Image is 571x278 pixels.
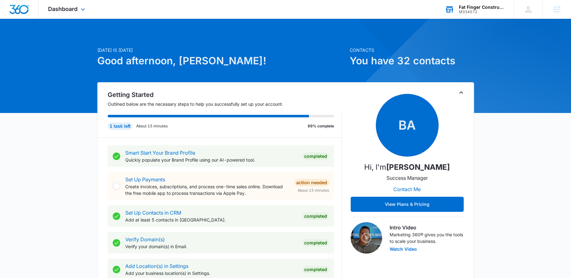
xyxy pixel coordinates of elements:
[457,89,465,96] button: Toggle Collapse
[459,5,505,10] div: account name
[108,90,342,99] h2: Getting Started
[298,188,329,193] span: About 15 minutes
[125,210,181,216] a: Set Up Contacts in CRM
[459,10,505,14] div: account id
[350,53,474,68] h1: You have 32 contacts
[125,243,297,250] p: Verify your domain(s) in Email.
[125,176,165,183] a: Set Up Payments
[308,123,334,129] p: 89% complete
[108,122,132,130] div: 1 task left
[125,157,297,163] p: Quickly populate your Brand Profile using our AI-powered tool.
[387,182,427,197] button: Contact Me
[125,217,297,223] p: Add at least 5 contacts in [GEOGRAPHIC_DATA].
[390,247,417,251] button: Watch Video
[390,231,464,244] p: Marketing 360® gives you the tools to scale your business.
[351,197,464,212] button: View Plans & Pricing
[125,263,188,269] a: Add Location(s) in Settings
[136,123,168,129] p: About 15 minutes
[125,236,165,243] a: Verify Domain(s)
[302,212,329,220] div: Completed
[125,150,195,156] a: Smart Start Your Brand Profile
[108,101,342,107] p: Outlined below are the necessary steps to help you successfully set up your account.
[390,224,464,231] h3: Intro Video
[351,222,382,254] img: Intro Video
[376,94,439,157] span: BA
[125,270,297,276] p: Add your business location(s) in Settings.
[386,174,428,182] p: Success Manager
[97,53,346,68] h1: Good afternoon, [PERSON_NAME]!
[302,239,329,247] div: Completed
[364,162,450,173] p: Hi, I'm
[350,47,474,53] p: Contacts
[294,179,329,186] div: Action Needed
[97,47,346,53] p: [DATE] is [DATE]
[302,152,329,160] div: Completed
[125,183,289,196] p: Create invoices, subscriptions, and process one-time sales online. Download the free mobile app t...
[302,266,329,273] div: Completed
[386,163,450,172] strong: [PERSON_NAME]
[48,6,78,12] span: Dashboard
